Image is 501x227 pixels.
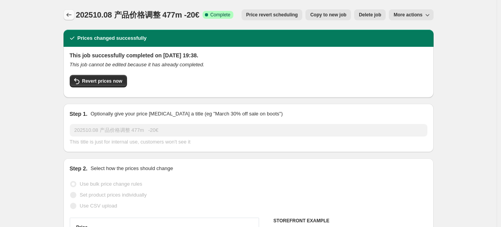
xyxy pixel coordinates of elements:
[70,165,88,172] h2: Step 2.
[80,203,117,209] span: Use CSV upload
[64,9,74,20] button: Price change jobs
[70,110,88,118] h2: Step 1.
[70,51,427,59] h2: This job successfully completed on [DATE] 19:38.
[78,34,147,42] h2: Prices changed successfully
[80,192,147,198] span: Set product prices individually
[305,9,351,20] button: Copy to new job
[389,9,433,20] button: More actions
[70,139,191,145] span: This title is just for internal use, customers won't see it
[242,9,303,20] button: Price revert scheduling
[310,12,346,18] span: Copy to new job
[246,12,298,18] span: Price revert scheduling
[70,124,427,137] input: 30% off holiday sale
[90,110,282,118] p: Optionally give your price [MEDICAL_DATA] a title (eg "March 30% off sale on boots")
[82,78,122,84] span: Revert prices now
[359,12,381,18] span: Delete job
[80,181,142,187] span: Use bulk price change rules
[90,165,173,172] p: Select how the prices should change
[393,12,422,18] span: More actions
[70,62,205,67] i: This job cannot be edited because it has already completed.
[70,75,127,87] button: Revert prices now
[210,12,230,18] span: Complete
[354,9,386,20] button: Delete job
[76,11,199,19] span: 202510.08 产品价格调整 477m -20€
[273,218,427,224] h6: STOREFRONT EXAMPLE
